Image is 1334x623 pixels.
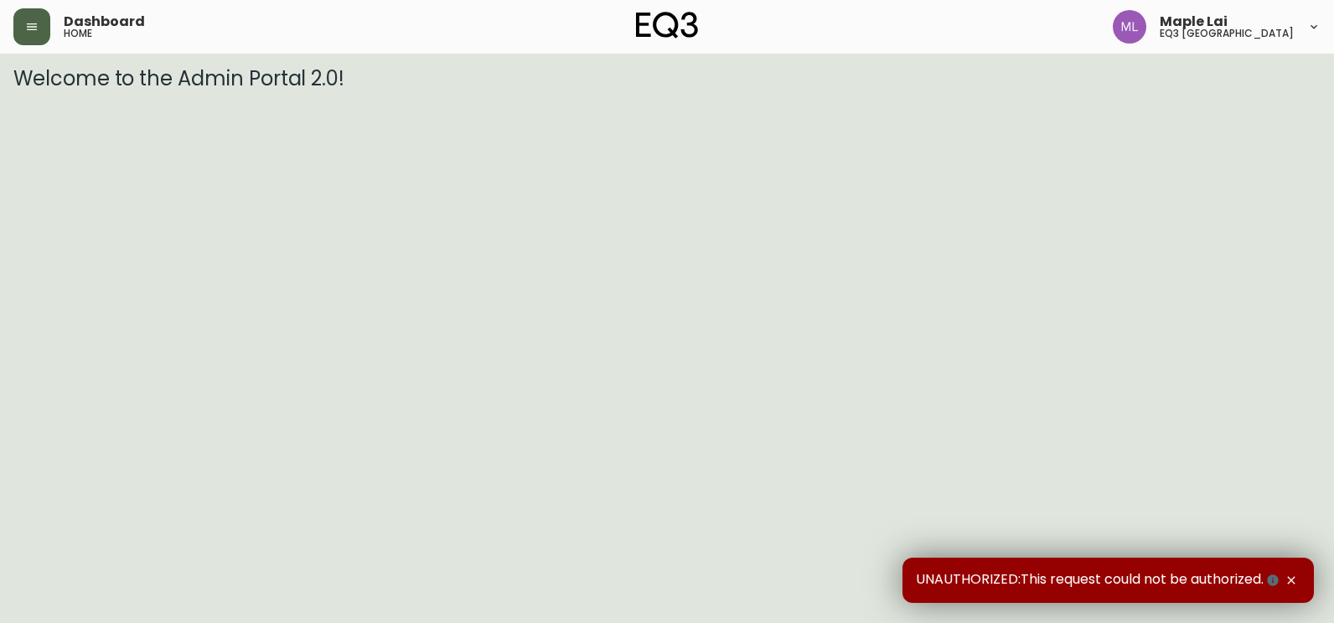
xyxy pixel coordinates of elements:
[1113,10,1146,44] img: 61e28cffcf8cc9f4e300d877dd684943
[916,571,1282,590] span: UNAUTHORIZED:This request could not be authorized.
[13,67,1321,90] h3: Welcome to the Admin Portal 2.0!
[64,15,145,28] span: Dashboard
[636,12,698,39] img: logo
[64,28,92,39] h5: home
[1160,15,1228,28] span: Maple Lai
[1160,28,1294,39] h5: eq3 [GEOGRAPHIC_DATA]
